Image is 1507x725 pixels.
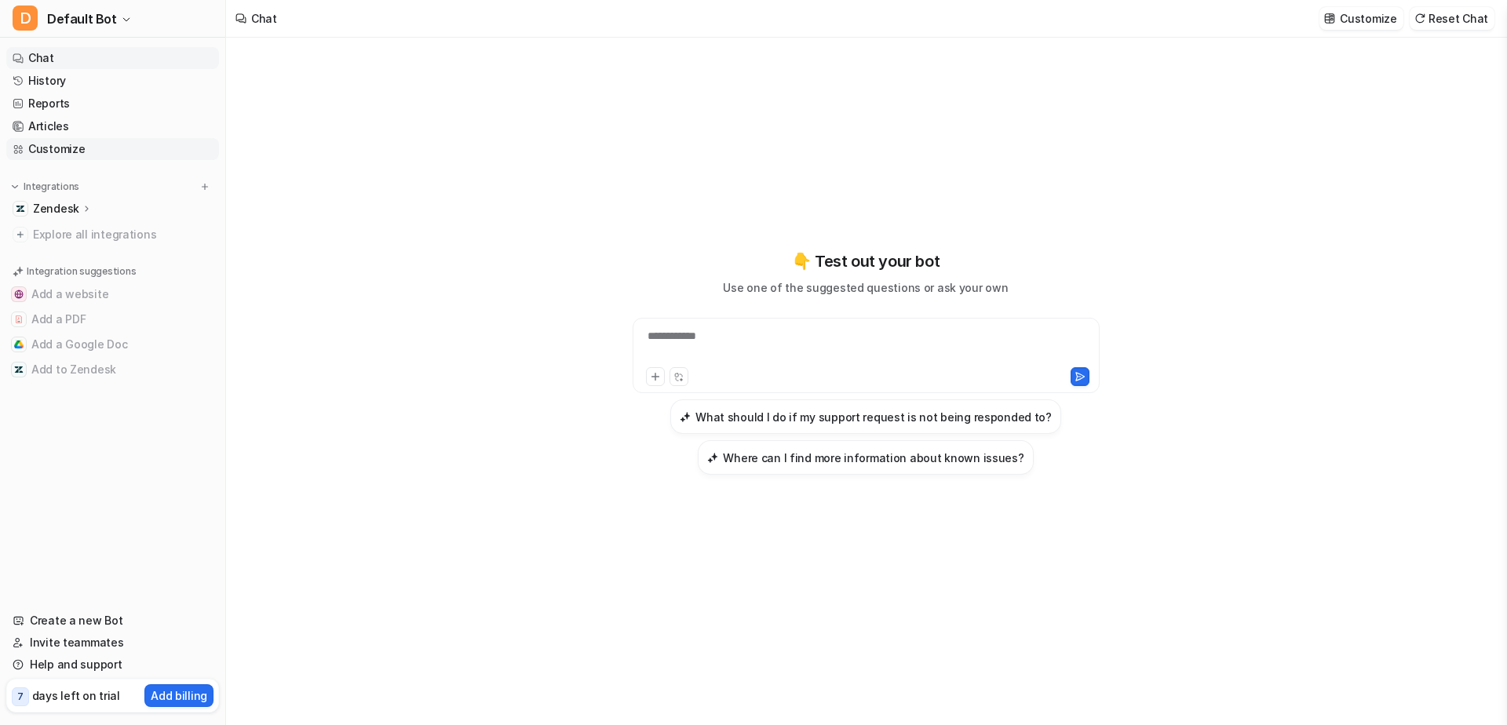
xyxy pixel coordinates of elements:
[1324,13,1335,24] img: customize
[1410,7,1494,30] button: Reset Chat
[47,8,117,30] span: Default Bot
[24,180,79,193] p: Integrations
[723,450,1024,466] h3: Where can I find more information about known issues?
[6,115,219,137] a: Articles
[1319,7,1403,30] button: Customize
[6,224,219,246] a: Explore all integrations
[16,204,25,213] img: Zendesk
[6,332,219,357] button: Add a Google DocAdd a Google Doc
[14,340,24,349] img: Add a Google Doc
[723,279,1008,296] p: Use one of the suggested questions or ask your own
[6,357,219,382] button: Add to ZendeskAdd to Zendesk
[707,452,718,464] img: Where can I find more information about known issues?
[17,690,24,704] p: 7
[698,440,1033,475] button: Where can I find more information about known issues?Where can I find more information about know...
[144,684,213,707] button: Add billing
[6,70,219,92] a: History
[6,179,84,195] button: Integrations
[680,411,691,423] img: What should I do if my support request is not being responded to?
[6,654,219,676] a: Help and support
[14,365,24,374] img: Add to Zendesk
[695,409,1052,425] h3: What should I do if my support request is not being responded to?
[6,632,219,654] a: Invite teammates
[6,282,219,307] button: Add a websiteAdd a website
[27,264,136,279] p: Integration suggestions
[13,227,28,242] img: explore all integrations
[670,399,1061,434] button: What should I do if my support request is not being responded to?What should I do if my support r...
[6,307,219,332] button: Add a PDFAdd a PDF
[32,687,120,704] p: days left on trial
[33,222,213,247] span: Explore all integrations
[251,10,277,27] div: Chat
[1340,10,1396,27] p: Customize
[9,181,20,192] img: expand menu
[14,290,24,299] img: Add a website
[6,47,219,69] a: Chat
[199,181,210,192] img: menu_add.svg
[14,315,24,324] img: Add a PDF
[6,610,219,632] a: Create a new Bot
[792,250,940,273] p: 👇 Test out your bot
[6,93,219,115] a: Reports
[1414,13,1425,24] img: reset
[33,201,79,217] p: Zendesk
[6,138,219,160] a: Customize
[13,5,38,31] span: D
[151,687,207,704] p: Add billing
